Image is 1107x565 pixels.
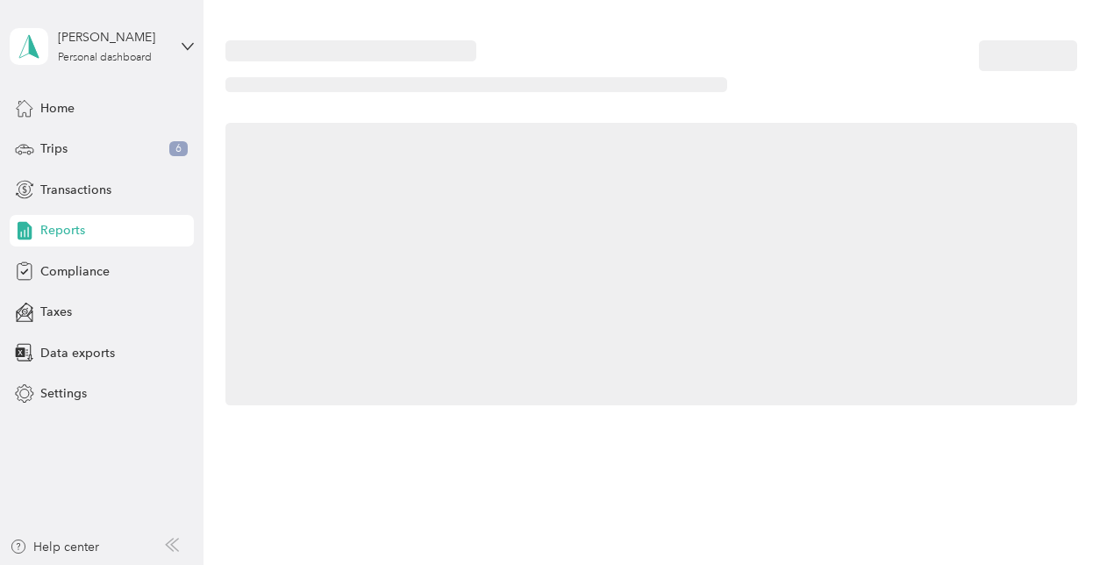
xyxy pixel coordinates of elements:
[40,181,111,199] span: Transactions
[58,53,152,63] div: Personal dashboard
[40,139,68,158] span: Trips
[40,384,87,403] span: Settings
[40,99,75,118] span: Home
[40,344,115,362] span: Data exports
[10,538,99,556] button: Help center
[40,303,72,321] span: Taxes
[1009,467,1107,565] iframe: Everlance-gr Chat Button Frame
[40,221,85,240] span: Reports
[169,141,188,157] span: 6
[58,28,168,46] div: [PERSON_NAME]
[40,262,110,281] span: Compliance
